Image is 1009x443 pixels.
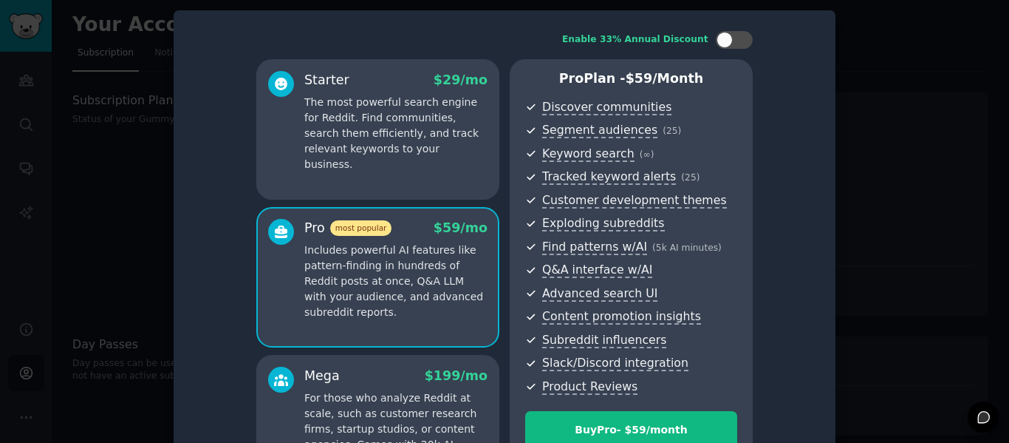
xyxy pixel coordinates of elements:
div: Buy Pro - $ 59 /month [526,422,736,438]
span: most popular [330,220,392,236]
span: Exploding subreddits [542,216,664,231]
p: Includes powerful AI features like pattern-finding in hundreds of Reddit posts at once, Q&A LLM w... [304,243,488,320]
span: Content promotion insights [542,309,701,325]
span: $ 59 /mo [434,220,488,235]
span: Tracked keyword alerts [542,169,676,185]
span: Subreddit influencers [542,333,666,348]
span: ( ∞ ) [640,149,654,160]
span: Product Reviews [542,379,637,395]
div: Mega [304,367,340,385]
span: $ 199 /mo [425,368,488,383]
span: $ 29 /mo [434,72,488,87]
span: Find patterns w/AI [542,240,647,255]
div: Pro [304,219,391,237]
span: Keyword search [542,146,635,162]
span: $ 59 /month [626,71,704,86]
span: Q&A interface w/AI [542,263,652,278]
span: Advanced search UI [542,286,657,302]
p: Pro Plan - [525,70,737,88]
span: Slack/Discord integration [542,356,688,371]
p: The most powerful search engine for Reddit. Find communities, search them efficiently, and track ... [304,95,488,172]
span: ( 25 ) [663,126,681,136]
span: ( 25 ) [681,172,700,183]
span: Customer development themes [542,193,727,209]
span: ( 5k AI minutes ) [652,243,722,253]
span: Discover communities [542,100,671,115]
div: Enable 33% Annual Discount [562,33,708,47]
div: Starter [304,71,349,89]
span: Segment audiences [542,123,657,138]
